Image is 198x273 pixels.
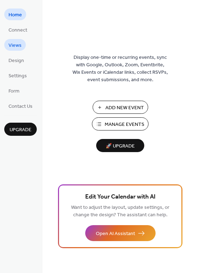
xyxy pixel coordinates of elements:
[100,141,140,151] span: 🚀 Upgrade
[96,139,144,152] button: 🚀 Upgrade
[4,69,31,81] a: Settings
[93,101,148,114] button: Add New Event
[72,54,168,84] span: Display one-time or recurring events, sync with Google, Outlook, Zoom, Eventbrite, Wix Events or ...
[71,203,169,220] span: Want to adjust the layout, update settings, or change the design? The assistant can help.
[4,123,37,136] button: Upgrade
[92,117,148,130] button: Manage Events
[4,24,31,35] a: Connect
[96,230,135,238] span: Open AI Assistant
[85,192,156,202] span: Edit Your Calendar with AI
[4,85,24,96] a: Form
[8,57,24,65] span: Design
[4,39,26,51] a: Views
[4,9,26,20] a: Home
[8,11,22,19] span: Home
[8,27,27,34] span: Connect
[105,104,144,112] span: Add New Event
[4,100,37,112] a: Contact Us
[8,103,33,110] span: Contact Us
[8,72,27,80] span: Settings
[85,225,156,241] button: Open AI Assistant
[4,54,28,66] a: Design
[10,126,31,134] span: Upgrade
[105,121,144,128] span: Manage Events
[8,88,19,95] span: Form
[8,42,22,49] span: Views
